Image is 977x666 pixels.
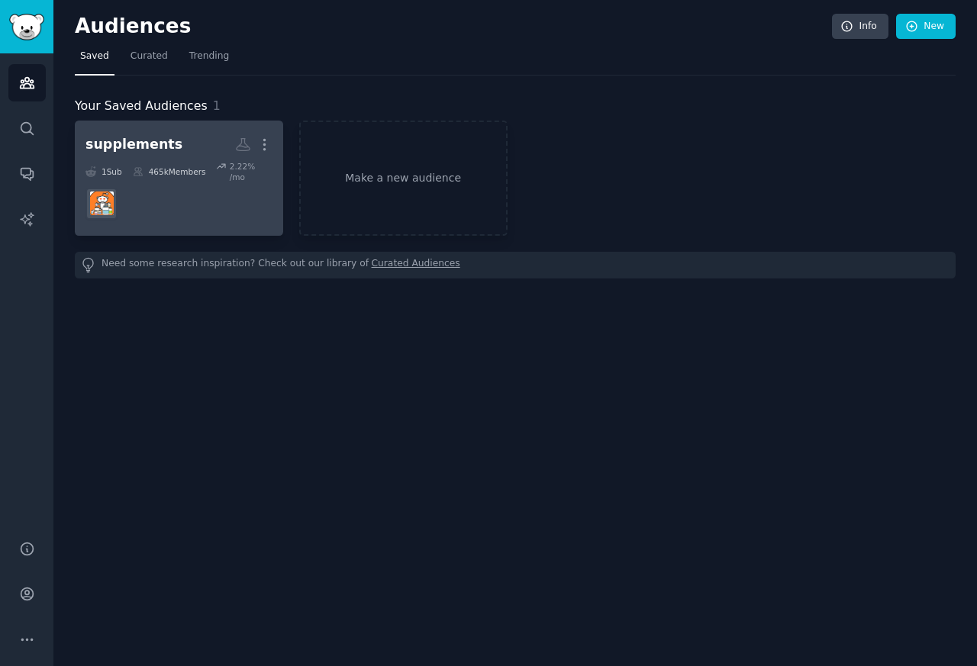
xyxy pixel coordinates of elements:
a: Saved [75,44,114,76]
a: Trending [184,44,234,76]
img: Supplements [90,191,114,215]
a: Curated [125,44,173,76]
a: Curated Audiences [372,257,460,273]
div: 2.22 % /mo [230,161,272,182]
span: Trending [189,50,229,63]
h2: Audiences [75,14,832,39]
span: 1 [213,98,221,113]
span: Your Saved Audiences [75,97,208,116]
img: GummySearch logo [9,14,44,40]
div: supplements [85,135,182,154]
a: Info [832,14,888,40]
a: Make a new audience [299,121,508,236]
span: Saved [80,50,109,63]
a: New [896,14,956,40]
div: Need some research inspiration? Check out our library of [75,252,956,278]
div: 465k Members [133,161,206,182]
div: 1 Sub [85,161,122,182]
span: Curated [131,50,168,63]
a: supplements1Sub465kMembers2.22% /moSupplements [75,121,283,236]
